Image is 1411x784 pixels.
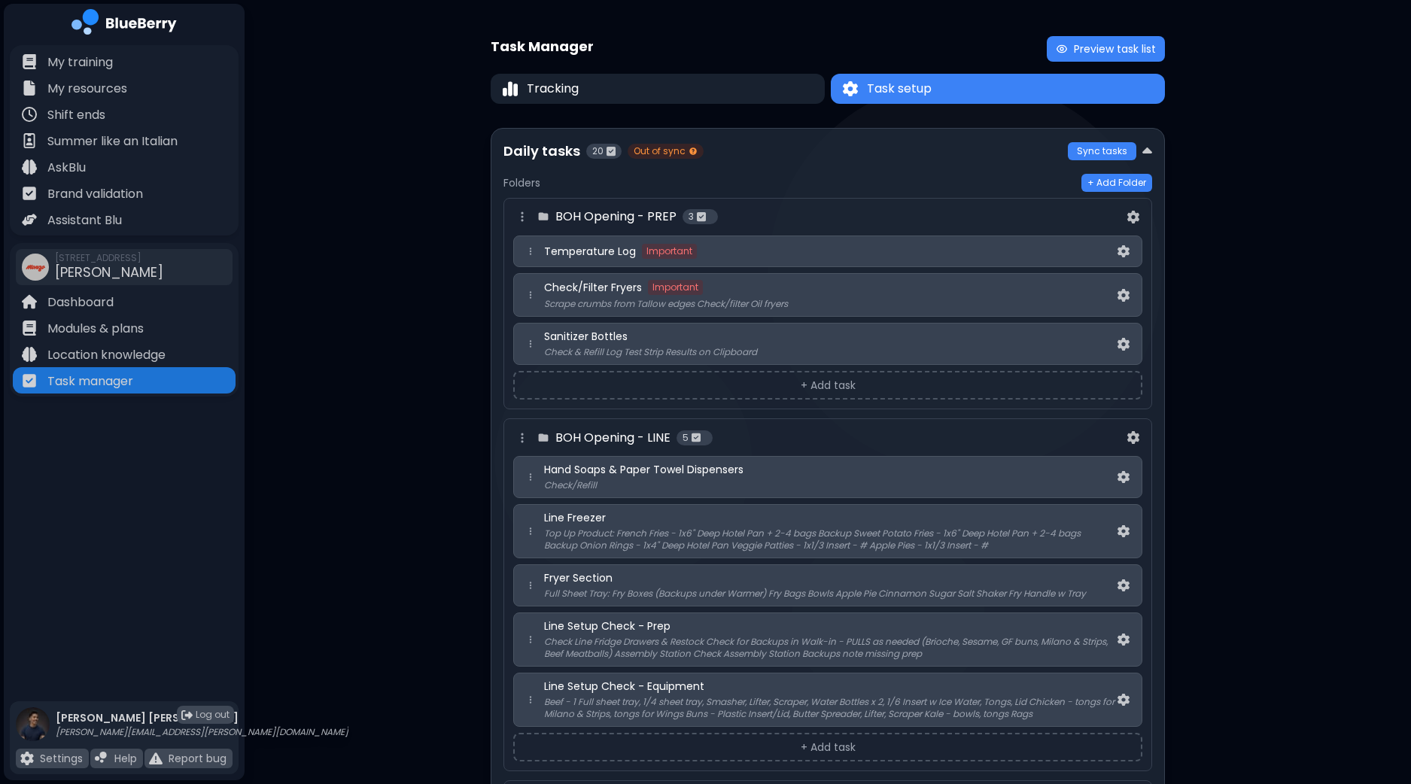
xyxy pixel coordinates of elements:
span: Sanitizer Bottles [544,330,628,343]
button: + Add task [513,371,1142,400]
h5: Folders [503,176,540,190]
p: Scrape crumbs from Tallow edges Check/filter Oil fryers [544,298,1115,310]
span: [PERSON_NAME] [55,263,163,281]
img: profile photo [16,707,50,756]
p: AskBlu [47,159,86,177]
img: folder [537,211,549,223]
p: Beef - 1 Full sheet tray, 1/4 sheet tray, Smasher, Lifter, Scraper, Water Bottles x 2, 1/6 Insert... [544,696,1115,720]
img: company thumbnail [22,254,49,281]
span: Important [648,280,703,295]
p: Check & Refill Log Test Strip Results on Clipboard [544,346,1115,358]
img: settings [1118,245,1130,258]
img: logout [181,710,193,721]
img: folder [537,432,549,444]
span: Hand Soaps & Paper Towel Dispensers [544,463,744,476]
img: down chevron [1142,144,1152,160]
button: Preview task list [1047,36,1165,62]
img: file icon [95,752,108,765]
span: Tracking [527,80,579,98]
img: settings [1118,579,1130,592]
img: file icon [149,752,163,765]
span: 3 [689,211,694,223]
p: Daily tasks [503,141,580,162]
span: Check/Filter Fryers [544,281,642,294]
span: Temperature Log [544,245,636,258]
img: file icon [22,133,37,148]
img: file icon [22,186,37,201]
img: tasks [607,146,616,156]
span: Important [642,244,697,259]
img: tasks [697,211,706,222]
img: settings [1127,431,1139,444]
img: settings [1118,471,1130,484]
img: settings [1127,211,1139,223]
img: file icon [20,752,34,765]
p: Assistant Blu [47,211,122,229]
h4: BOH Opening - PREP [555,208,677,226]
img: file icon [22,160,37,175]
button: Out of sync [628,144,704,159]
img: settings [1118,289,1130,302]
button: Task setupTask setup [831,74,1165,104]
p: Settings [40,752,83,765]
img: settings [1118,694,1130,707]
img: settings [1118,634,1130,646]
h1: Task Manager [491,36,594,57]
span: Task setup [867,80,932,98]
p: Top Up Product: French Fries - 1x6" Deep Hotel Pan + 2-4 bags Backup Sweet Potato Fries - 1x6" De... [544,527,1115,552]
p: My training [47,53,113,71]
button: TrackingTracking [491,74,825,104]
img: file icon [22,107,37,122]
p: Check Line Fridge Drawers & Restock Check for Backups in Walk-in - PULLS as needed (Brioche, Sesa... [544,636,1115,660]
img: Task setup [843,81,858,97]
img: file icon [22,81,37,96]
p: [PERSON_NAME][EMAIL_ADDRESS][PERSON_NAME][DOMAIN_NAME] [56,726,348,738]
img: company logo [71,9,177,40]
p: Help [114,752,137,765]
p: Full Sheet Tray: Fry Boxes (Backups under Warmer) Fry Bags Bowls Apple Pie Cinnamon Sugar Salt Sh... [544,588,1115,600]
img: file icon [22,54,37,69]
p: [PERSON_NAME] [PERSON_NAME] [56,711,348,725]
p: Task manager [47,372,133,390]
p: Modules & plans [47,320,144,338]
span: 20 [592,145,604,157]
img: tasks [692,433,701,443]
p: Location knowledge [47,346,166,364]
button: + Add task [513,733,1142,761]
img: settings [1118,525,1130,538]
span: Line Setup Check - Equipment [544,679,704,693]
span: [STREET_ADDRESS] [55,252,163,264]
img: file icon [22,321,37,336]
button: Sync tasks [1068,142,1136,160]
img: Tracking [503,81,518,98]
p: Shift ends [47,106,105,124]
h4: BOH Opening - LINE [555,429,671,447]
span: Line Setup Check - Prep [544,619,671,633]
img: file icon [22,347,37,362]
p: Summer like an Italian [47,132,178,150]
span: 5 [683,432,689,444]
p: My resources [47,80,127,98]
span: Fryer Section [544,571,613,585]
p: Brand validation [47,185,143,203]
span: Line Freezer [544,511,606,524]
span: Log out [196,709,230,721]
button: + Add Folder [1081,174,1152,192]
p: Report bug [169,752,227,765]
img: settings [1118,338,1130,351]
p: Dashboard [47,293,114,311]
img: file icon [22,294,37,309]
p: Check/Refill [544,479,1115,491]
img: file icon [22,373,37,388]
img: file icon [22,212,37,227]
